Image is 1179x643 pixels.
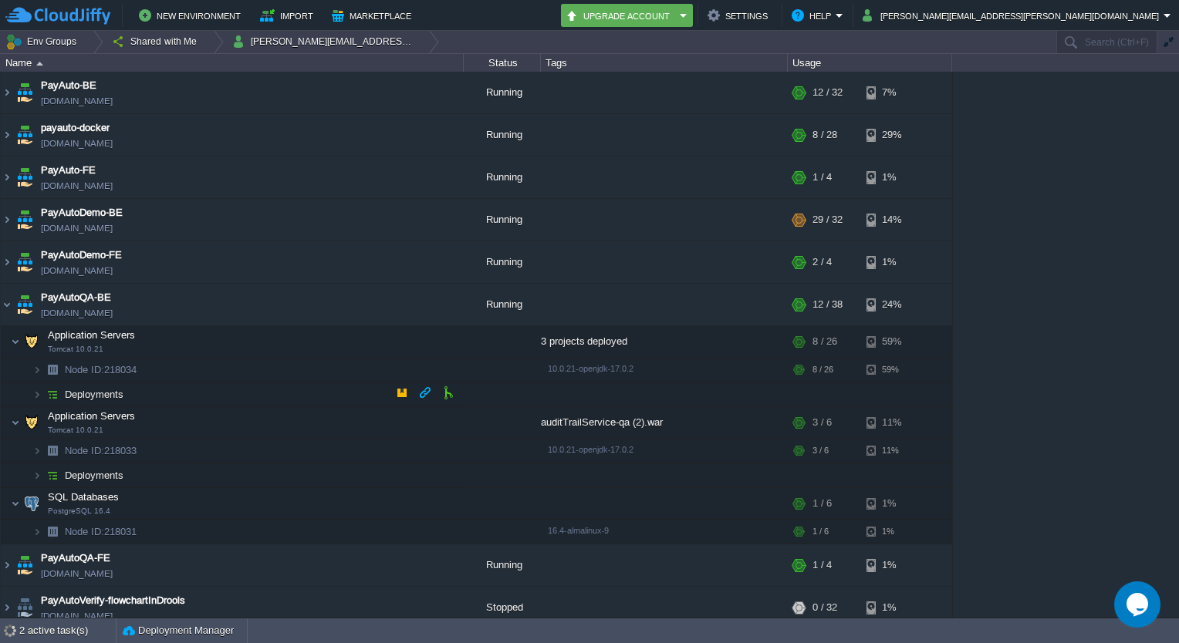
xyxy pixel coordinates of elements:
[123,623,234,638] button: Deployment Manager
[1,199,13,241] img: AMDAwAAAACH5BAEAAAAALAAAAAABAAEAAAICRAEAOw==
[548,445,633,454] span: 10.0.21-openjdk-17.0.2
[42,439,63,463] img: AMDAwAAAACH5BAEAAAAALAAAAAABAAEAAAICRAEAOw==
[812,199,843,241] div: 29 / 32
[139,6,245,25] button: New Environment
[42,463,63,487] img: AMDAwAAAACH5BAEAAAAALAAAAAABAAEAAAICRAEAOw==
[41,608,113,624] a: [DOMAIN_NAME]
[867,114,917,156] div: 29%
[812,407,832,438] div: 3 / 6
[464,199,541,241] div: Running
[41,120,110,136] a: payauto-docker
[36,62,43,66] img: AMDAwAAAACH5BAEAAAAALAAAAAABAAEAAAICRAEAOw==
[867,157,917,198] div: 1%
[542,54,787,72] div: Tags
[867,587,917,628] div: 1%
[812,488,832,519] div: 1 / 6
[708,6,772,25] button: Settings
[41,178,113,194] a: [DOMAIN_NAME]
[46,328,137,342] span: Application Servers
[21,326,42,357] img: AMDAwAAAACH5BAEAAAAALAAAAAABAAEAAAICRAEAOw==
[332,6,416,25] button: Marketplace
[812,358,833,382] div: 8 / 26
[63,363,139,376] span: 218034
[48,507,110,516] span: PostgreSQL 16.4
[867,284,917,325] div: 24%
[464,544,541,586] div: Running
[32,463,42,487] img: AMDAwAAAACH5BAEAAAAALAAAAAABAAEAAAICRAEAOw==
[63,525,139,538] span: 218031
[14,587,35,628] img: AMDAwAAAACH5BAEAAAAALAAAAAABAAEAAAICRAEAOw==
[812,241,832,283] div: 2 / 4
[867,241,917,283] div: 1%
[812,587,837,628] div: 0 / 32
[41,205,123,221] a: PayAutoDemo-BE
[14,157,35,198] img: AMDAwAAAACH5BAEAAAAALAAAAAABAAEAAAICRAEAOw==
[32,439,42,463] img: AMDAwAAAACH5BAEAAAAALAAAAAABAAEAAAICRAEAOw==
[464,114,541,156] div: Running
[1,114,13,156] img: AMDAwAAAACH5BAEAAAAALAAAAAABAAEAAAICRAEAOw==
[41,221,113,236] a: [DOMAIN_NAME]
[41,263,113,278] a: [DOMAIN_NAME]
[812,157,832,198] div: 1 / 4
[41,566,113,581] a: [DOMAIN_NAME]
[41,163,96,178] a: PayAuto-FE
[867,488,917,519] div: 1%
[41,593,185,608] a: PayAutoVerify-flowchartInDrools
[14,72,35,113] img: AMDAwAAAACH5BAEAAAAALAAAAAABAAEAAAICRAEAOw==
[63,444,139,457] span: 218033
[2,54,463,72] div: Name
[63,469,126,482] a: Deployments
[46,329,137,341] a: Application ServersTomcat 10.0.21
[32,382,42,406] img: AMDAwAAAACH5BAEAAAAALAAAAAABAAEAAAICRAEAOw==
[41,247,122,263] a: PayAutoDemo-FE
[41,136,113,151] a: [DOMAIN_NAME]
[65,364,104,375] span: Node ID:
[465,54,540,72] div: Status
[867,439,917,463] div: 11%
[14,284,35,325] img: AMDAwAAAACH5BAEAAAAALAAAAAABAAEAAAICRAEAOw==
[46,491,121,503] a: SQL DatabasesPostgreSQL 16.4
[11,326,20,357] img: AMDAwAAAACH5BAEAAAAALAAAAAABAAEAAAICRAEAOw==
[867,544,917,586] div: 1%
[48,345,103,354] span: Tomcat 10.0.21
[14,544,35,586] img: AMDAwAAAACH5BAEAAAAALAAAAAABAAEAAAICRAEAOw==
[789,54,951,72] div: Usage
[42,358,63,382] img: AMDAwAAAACH5BAEAAAAALAAAAAABAAEAAAICRAEAOw==
[1,284,13,325] img: AMDAwAAAACH5BAEAAAAALAAAAAABAAEAAAICRAEAOw==
[63,363,139,376] a: Node ID:218034
[867,72,917,113] div: 7%
[566,6,675,25] button: Upgrade Account
[14,114,35,156] img: AMDAwAAAACH5BAEAAAAALAAAAAABAAEAAAICRAEAOw==
[812,114,837,156] div: 8 / 28
[867,520,917,544] div: 1%
[464,72,541,113] div: Running
[41,305,113,321] a: [DOMAIN_NAME]
[1,587,13,628] img: AMDAwAAAACH5BAEAAAAALAAAAAABAAEAAAICRAEAOw==
[867,199,917,241] div: 14%
[46,490,121,503] span: SQL Databases
[548,526,609,535] span: 16.4-almalinux-9
[21,407,42,438] img: AMDAwAAAACH5BAEAAAAALAAAAAABAAEAAAICRAEAOw==
[792,6,836,25] button: Help
[41,290,111,305] a: PayAutoQA-BE
[260,6,318,25] button: Import
[41,550,110,566] a: PayAutoQA-FE
[14,241,35,283] img: AMDAwAAAACH5BAEAAAAALAAAAAABAAEAAAICRAEAOw==
[1114,581,1164,628] iframe: chat widget
[42,520,63,544] img: AMDAwAAAACH5BAEAAAAALAAAAAABAAEAAAICRAEAOw==
[5,6,110,25] img: CloudJiffy
[32,358,42,382] img: AMDAwAAAACH5BAEAAAAALAAAAAABAAEAAAICRAEAOw==
[63,525,139,538] a: Node ID:218031
[5,31,82,52] button: Env Groups
[63,444,139,457] a: Node ID:218033
[1,241,13,283] img: AMDAwAAAACH5BAEAAAAALAAAAAABAAEAAAICRAEAOw==
[812,284,843,325] div: 12 / 38
[46,410,137,422] a: Application ServersTomcat 10.0.21
[812,439,829,463] div: 3 / 6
